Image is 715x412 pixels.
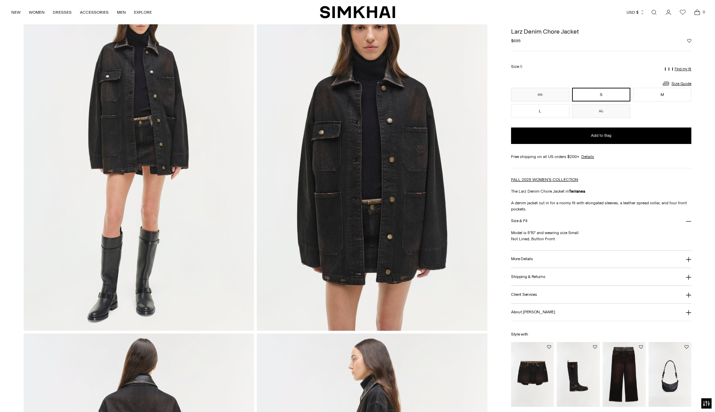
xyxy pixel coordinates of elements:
h3: Client Services [511,292,537,297]
button: Size & Fit [511,212,691,230]
a: Details [581,154,594,160]
button: M [633,88,691,101]
a: Open cart modal [690,5,704,19]
h1: Larz Denim Chore Jacket [511,28,691,35]
a: DRESSES [53,5,72,20]
span: S [520,64,522,69]
a: Size Guide [662,79,691,88]
a: FALL 2025 WOMEN'S COLLECTION [511,177,578,182]
a: EXPLORE [134,5,152,20]
button: Add to Wishlist [547,345,551,349]
button: Shipping & Returns [511,268,691,286]
button: S [572,88,630,101]
img: Sally Denim Mini Skirt [511,342,554,407]
span: 0 [701,9,707,15]
div: Free shipping on all US orders $200+ [511,154,691,160]
button: XL [572,104,630,118]
img: Kove Double Waistband Denim [603,342,646,407]
strong: Terranea [569,189,585,194]
button: Add to Wishlist [639,345,643,349]
button: Add to Wishlist [684,345,689,349]
span: $695 [511,38,521,44]
button: L [511,104,569,118]
h3: More Details [511,257,533,261]
a: Wishlist [676,5,690,19]
p: A denim jacket cut in for a roomy fit with elongated sleeves, a leather spread collar, and four f... [511,200,691,212]
iframe: Sign Up via Text for Offers [5,386,69,407]
a: ACCESSORIES [80,5,109,20]
p: The Larz Denim Chore Jacket in [511,188,691,194]
img: Noah Moto Leather Boot [557,342,600,407]
a: WOMEN [29,5,45,20]
button: USD $ [627,5,645,20]
button: Client Services [511,286,691,303]
button: Add to Bag [511,128,691,144]
p: Model is 5'10" and wearing size Small Not Lined, Button Front [511,230,691,242]
span: Add to Bag [591,133,611,138]
a: Go to the account page [662,5,675,19]
a: SIMKHAI [320,5,395,19]
a: Open search modal [647,5,661,19]
img: Avery Leather Crossbody [649,342,692,407]
a: MEN [117,5,126,20]
h3: Size & Fit [511,219,528,223]
button: XS [511,88,569,101]
a: NEW [11,5,21,20]
button: Add to Wishlist [593,345,597,349]
button: More Details [511,251,691,268]
button: Add to Wishlist [687,39,691,43]
label: Size: [511,63,522,70]
h3: About [PERSON_NAME] [511,310,555,314]
button: About [PERSON_NAME] [511,304,691,321]
h3: Shipping & Returns [511,275,545,279]
h6: Style with [511,332,691,337]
